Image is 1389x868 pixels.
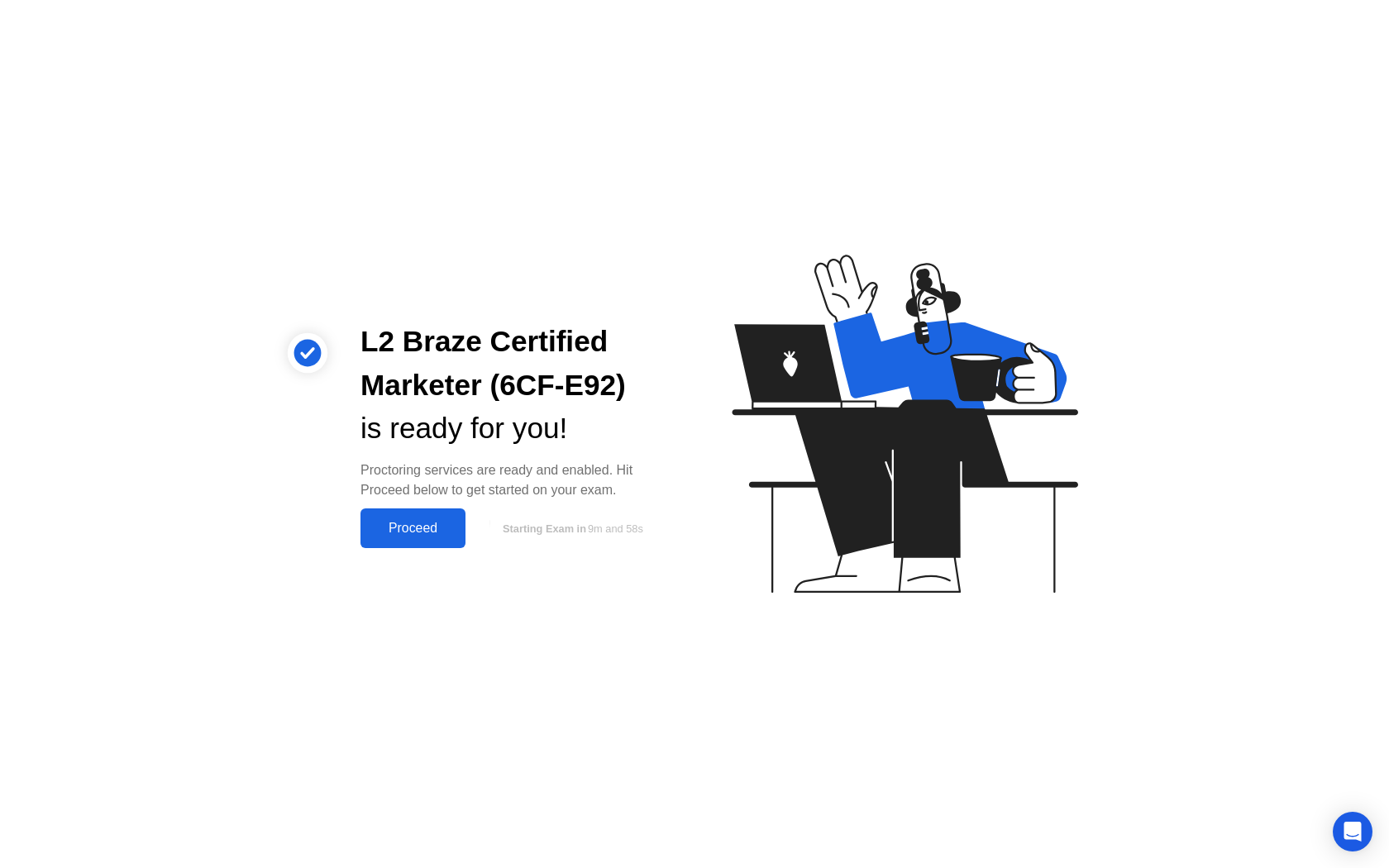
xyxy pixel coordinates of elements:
[360,407,668,451] div: is ready for you!
[588,522,643,535] span: 9m and 58s
[474,513,668,544] button: Starting Exam in9m and 58s
[360,508,465,548] button: Proceed
[1333,812,1372,851] div: Open Intercom Messenger
[360,460,668,500] div: Proctoring services are ready and enabled. Hit Proceed below to get started on your exam.
[365,521,461,536] div: Proceed
[360,320,668,408] div: L2 Braze Certified Marketer (6CF-E92)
